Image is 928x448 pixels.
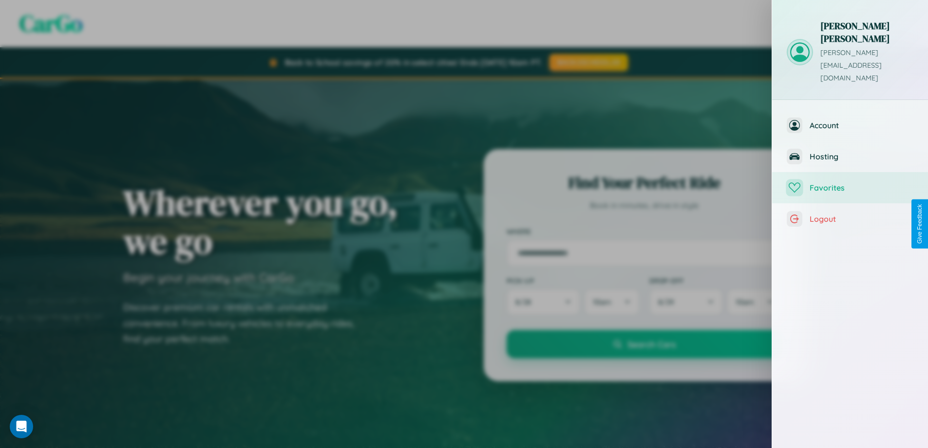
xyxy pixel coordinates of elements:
button: Hosting [772,141,928,172]
button: Logout [772,203,928,234]
span: Logout [810,214,913,224]
button: Favorites [772,172,928,203]
span: Account [810,120,913,130]
div: Give Feedback [916,204,923,244]
span: Favorites [810,183,913,193]
button: Account [772,110,928,141]
span: Hosting [810,152,913,161]
h3: [PERSON_NAME] [PERSON_NAME] [820,19,913,45]
div: Open Intercom Messenger [10,415,33,438]
p: [PERSON_NAME][EMAIL_ADDRESS][DOMAIN_NAME] [820,47,913,85]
